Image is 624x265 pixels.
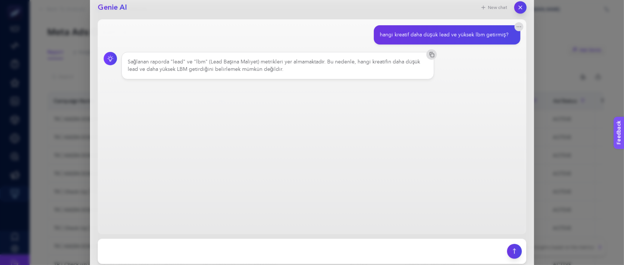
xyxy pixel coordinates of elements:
[476,2,511,13] button: New chat
[4,2,28,8] span: Feedback
[98,2,127,13] h2: Genie AI
[380,31,509,39] div: hangi kreatif daha düşük lead ve yüksek lbm getirmiş?
[426,49,437,60] button: Copy
[128,58,428,73] div: Sağlanan raporda "lead" ve "lbm" (Lead Başına Maliyet) metrikleri yer almamaktadır. Bu nedenle, h...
